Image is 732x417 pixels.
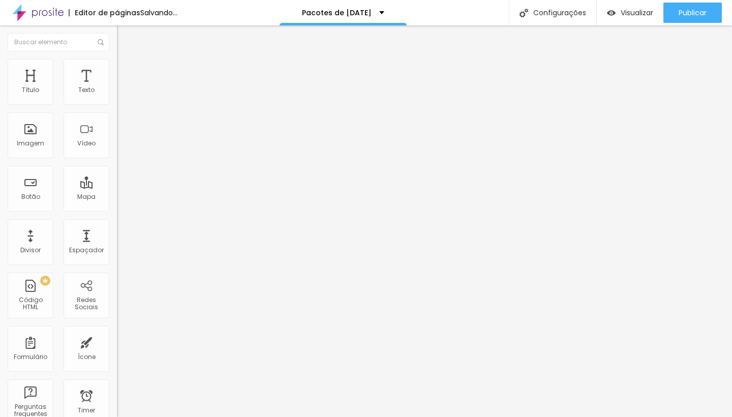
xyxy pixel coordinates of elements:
div: Vídeo [77,140,96,147]
div: Botão [21,193,40,200]
img: Icone [520,9,528,17]
div: Título [22,86,39,94]
button: Publicar [663,3,722,23]
button: Visualizar [597,3,663,23]
div: Formulário [14,353,47,361]
div: Redes Sociais [66,296,106,311]
input: Buscar elemento [8,33,109,51]
div: Espaçador [69,247,104,254]
img: view-1.svg [607,9,616,17]
p: Pacotes de [DATE] [302,9,372,16]
div: Mapa [77,193,96,200]
iframe: Editor [117,25,732,417]
div: Editor de páginas [69,9,140,16]
div: Ícone [78,353,96,361]
div: Imagem [17,140,44,147]
div: Divisor [20,247,41,254]
div: Timer [78,407,95,414]
img: Icone [98,39,104,45]
div: Salvando... [140,9,177,16]
div: Código HTML [10,296,50,311]
span: Visualizar [621,9,653,17]
div: Texto [78,86,95,94]
span: Publicar [679,9,707,17]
